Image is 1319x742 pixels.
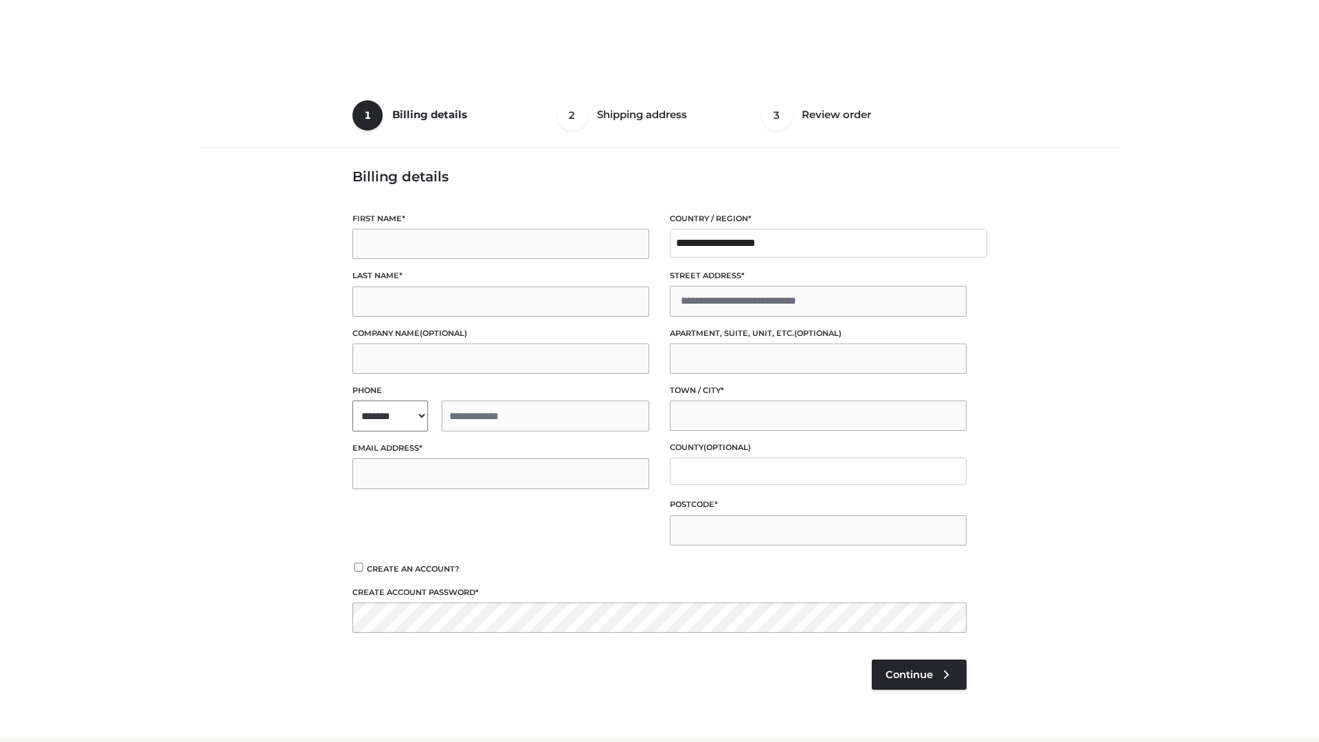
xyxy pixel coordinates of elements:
span: 1 [352,100,383,131]
label: Phone [352,384,649,397]
label: Company name [352,327,649,340]
span: Shipping address [597,108,687,121]
label: Street address [670,269,967,282]
span: 3 [762,100,792,131]
a: Continue [872,660,967,690]
label: First name [352,212,649,225]
label: Apartment, suite, unit, etc. [670,327,967,340]
input: Create an account? [352,563,365,572]
label: Create account password [352,586,967,599]
span: (optional) [794,328,842,338]
h3: Billing details [352,168,967,185]
label: County [670,441,967,454]
span: 2 [557,100,587,131]
label: Country / Region [670,212,967,225]
span: Review order [802,108,871,121]
label: Last name [352,269,649,282]
label: Town / City [670,384,967,397]
span: (optional) [703,442,751,452]
span: (optional) [420,328,467,338]
label: Email address [352,442,649,455]
label: Postcode [670,498,967,511]
span: Create an account? [367,564,460,574]
span: Billing details [392,108,467,121]
span: Continue [886,668,933,681]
